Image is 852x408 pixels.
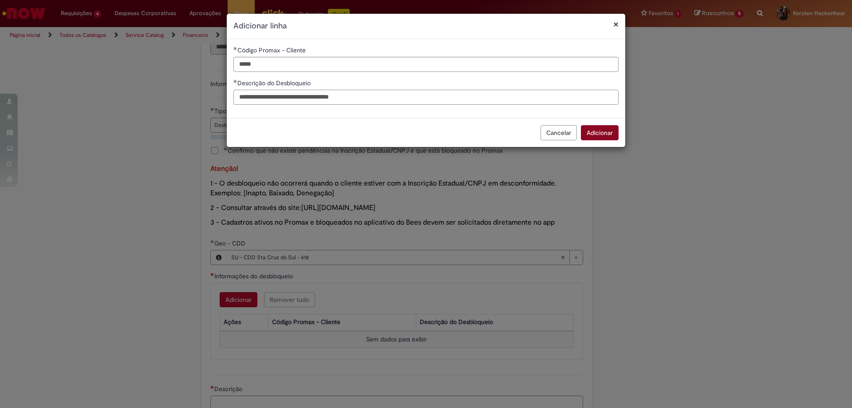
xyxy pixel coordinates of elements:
button: Adicionar [581,125,619,140]
button: Fechar modal [613,20,619,29]
h2: Adicionar linha [233,20,619,32]
span: Obrigatório Preenchido [233,47,237,50]
button: Cancelar [540,125,577,140]
span: Descrição do Desbloqueio [237,79,312,87]
span: Obrigatório Preenchido [233,79,237,83]
span: Código Promax - Cliente [237,46,308,54]
input: Descrição do Desbloqueio [233,90,619,105]
input: Código Promax - Cliente [233,57,619,72]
